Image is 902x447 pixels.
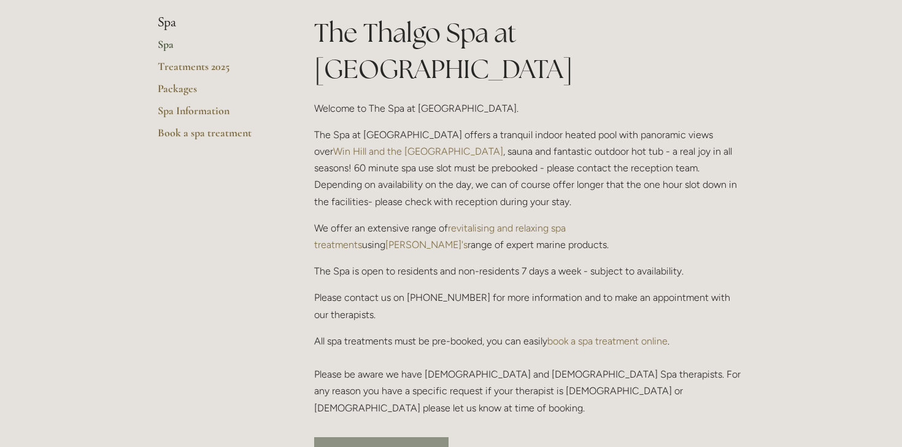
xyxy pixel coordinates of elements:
[314,15,744,87] h1: The Thalgo Spa at [GEOGRAPHIC_DATA]
[314,289,744,322] p: Please contact us on [PHONE_NUMBER] for more information and to make an appointment with our ther...
[158,37,275,60] a: Spa
[158,104,275,126] a: Spa Information
[314,333,744,416] p: All spa treatments must be pre-booked, you can easily . Please be aware we have [DEMOGRAPHIC_DATA...
[158,82,275,104] a: Packages
[547,335,668,347] a: book a spa treatment online
[333,146,503,157] a: Win Hill and the [GEOGRAPHIC_DATA]
[158,126,275,148] a: Book a spa treatment
[158,60,275,82] a: Treatments 2025
[158,15,275,31] li: Spa
[314,263,744,279] p: The Spa is open to residents and non-residents 7 days a week - subject to availability.
[314,220,744,253] p: We offer an extensive range of using range of expert marine products.
[385,239,468,251] a: [PERSON_NAME]'s
[314,100,744,117] p: Welcome to The Spa at [GEOGRAPHIC_DATA].
[314,126,744,210] p: The Spa at [GEOGRAPHIC_DATA] offers a tranquil indoor heated pool with panoramic views over , sau...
